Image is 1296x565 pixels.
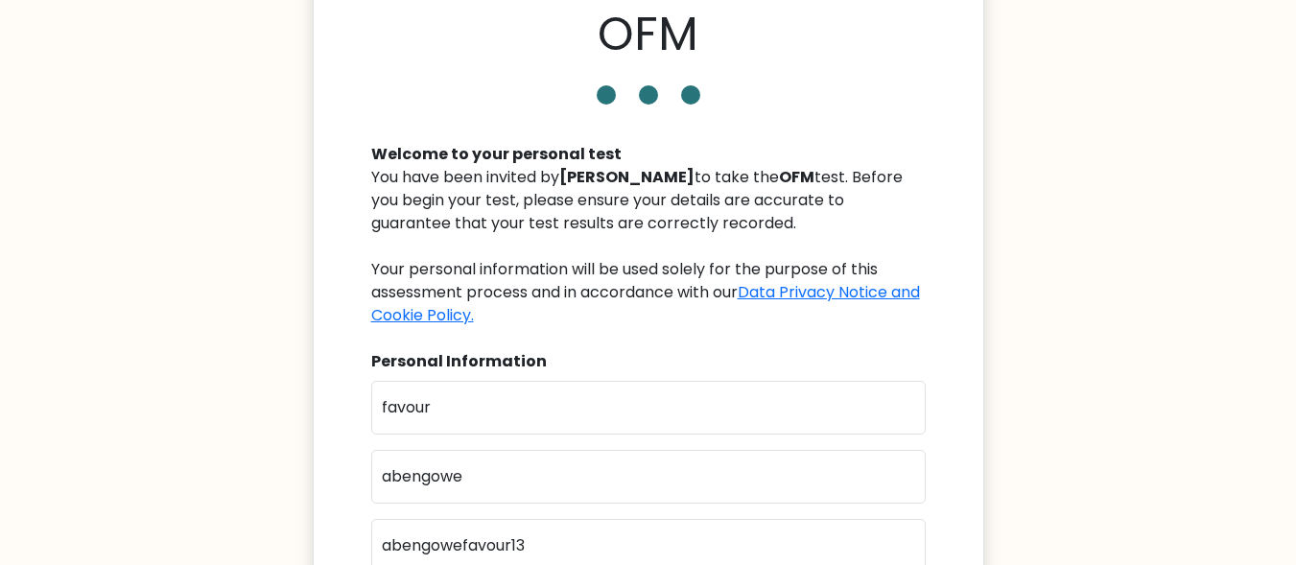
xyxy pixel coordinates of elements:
input: Last name [371,450,926,504]
input: First name [371,381,926,435]
a: Data Privacy Notice and Cookie Policy. [371,281,920,326]
b: OFM [779,166,814,188]
div: Personal Information [371,350,926,373]
b: [PERSON_NAME] [559,166,695,188]
h1: OFM [598,7,698,62]
div: You have been invited by to take the test. Before you begin your test, please ensure your details... [371,166,926,327]
div: Welcome to your personal test [371,143,926,166]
